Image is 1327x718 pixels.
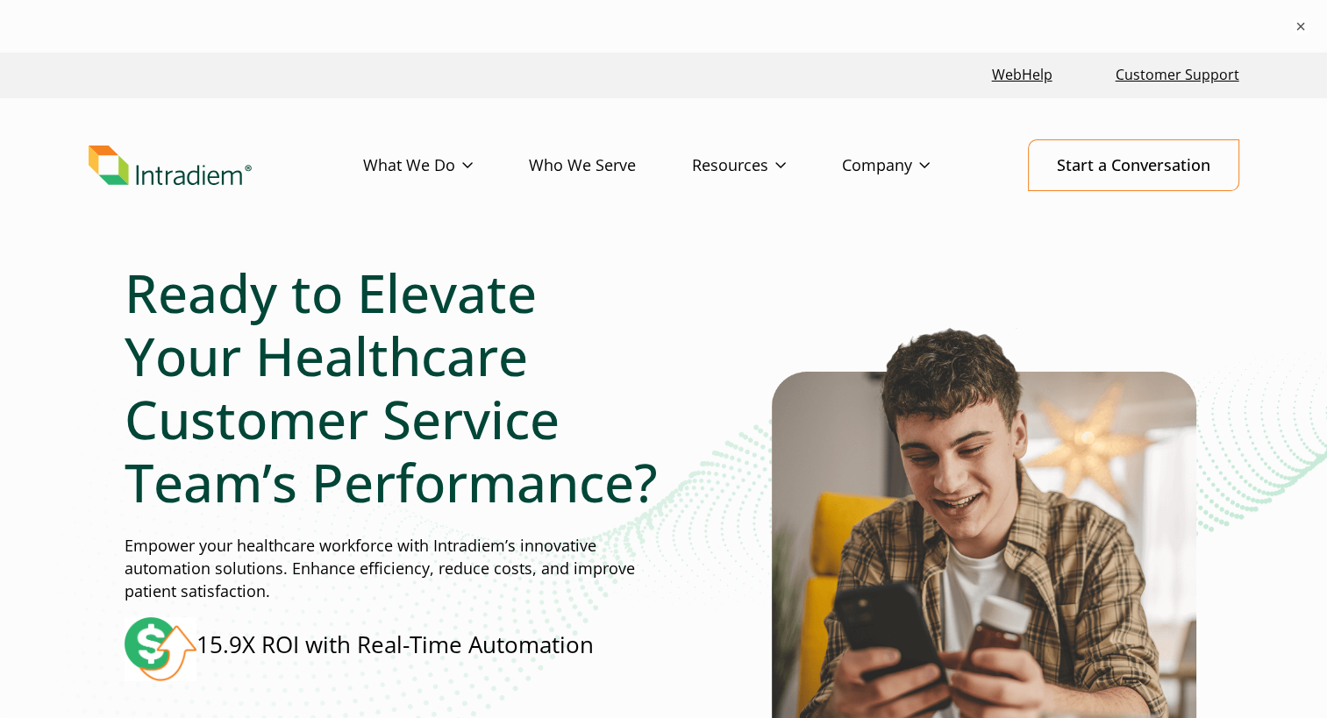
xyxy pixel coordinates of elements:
[1109,56,1246,94] a: Customer Support
[125,261,663,514] h1: Ready to Elevate Your Healthcare Customer Service Team’s Performance?
[196,629,594,661] p: 15.9X ROI with Real-Time Automation
[692,140,842,191] a: Resources
[363,140,529,191] a: What We Do
[1292,18,1309,35] button: ×
[125,535,663,603] p: Empower your healthcare workforce with Intradiem’s innovative automation solutions. Enhance effic...
[89,146,252,186] img: Intradiem
[89,146,363,186] a: Link to homepage of Intradiem
[1028,139,1239,191] a: Start a Conversation
[842,140,986,191] a: Company
[985,56,1059,94] a: Link opens in a new window
[529,140,692,191] a: Who We Serve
